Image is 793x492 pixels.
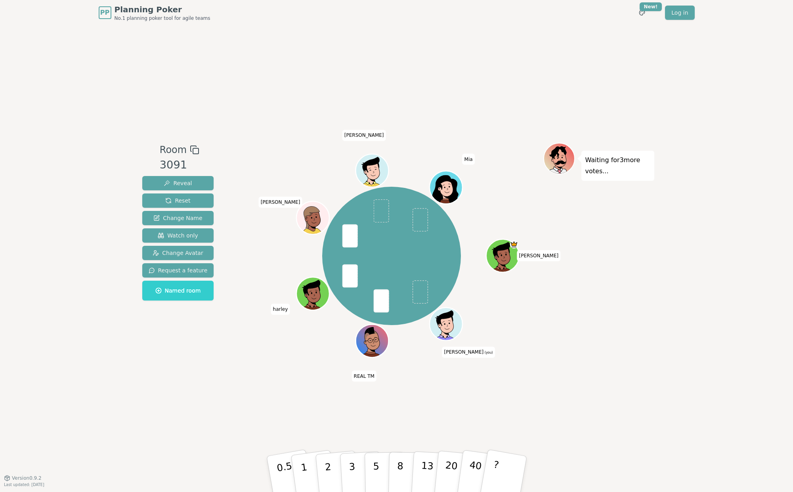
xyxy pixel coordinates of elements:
span: Reveal [164,179,192,187]
span: Click to change your name [342,130,386,141]
span: PP [100,8,109,17]
button: Change Avatar [142,246,214,260]
button: Request a feature [142,263,214,278]
span: Version 0.9.2 [12,475,42,481]
span: (you) [483,351,493,355]
a: Log in [665,6,694,20]
button: Reveal [142,176,214,190]
span: Last updated: [DATE] [4,482,44,487]
span: Ellen is the host [510,240,518,249]
span: Watch only [158,232,198,239]
span: Request a feature [149,266,208,274]
p: Waiting for 3 more votes... [585,155,650,177]
button: New! [635,6,649,20]
span: Click to change your name [259,197,302,208]
span: Room [160,143,187,157]
span: Reset [165,197,190,205]
button: Reset [142,193,214,208]
div: 3091 [160,157,199,173]
button: Named room [142,281,214,301]
div: New! [640,2,662,11]
span: Click to change your name [442,347,495,358]
span: Click to change your name [271,304,290,315]
button: Watch only [142,228,214,243]
span: Change Name [153,214,202,222]
a: PPPlanning PokerNo.1 planning poker tool for agile teams [99,4,210,21]
button: Click to change your avatar [430,309,461,340]
span: Planning Poker [115,4,210,15]
span: No.1 planning poker tool for agile teams [115,15,210,21]
button: Version0.9.2 [4,475,42,481]
span: Named room [155,287,201,295]
span: Click to change your name [352,371,376,382]
button: Change Name [142,211,214,225]
span: Change Avatar [153,249,203,257]
span: Click to change your name [517,250,561,261]
span: Click to change your name [462,154,475,165]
